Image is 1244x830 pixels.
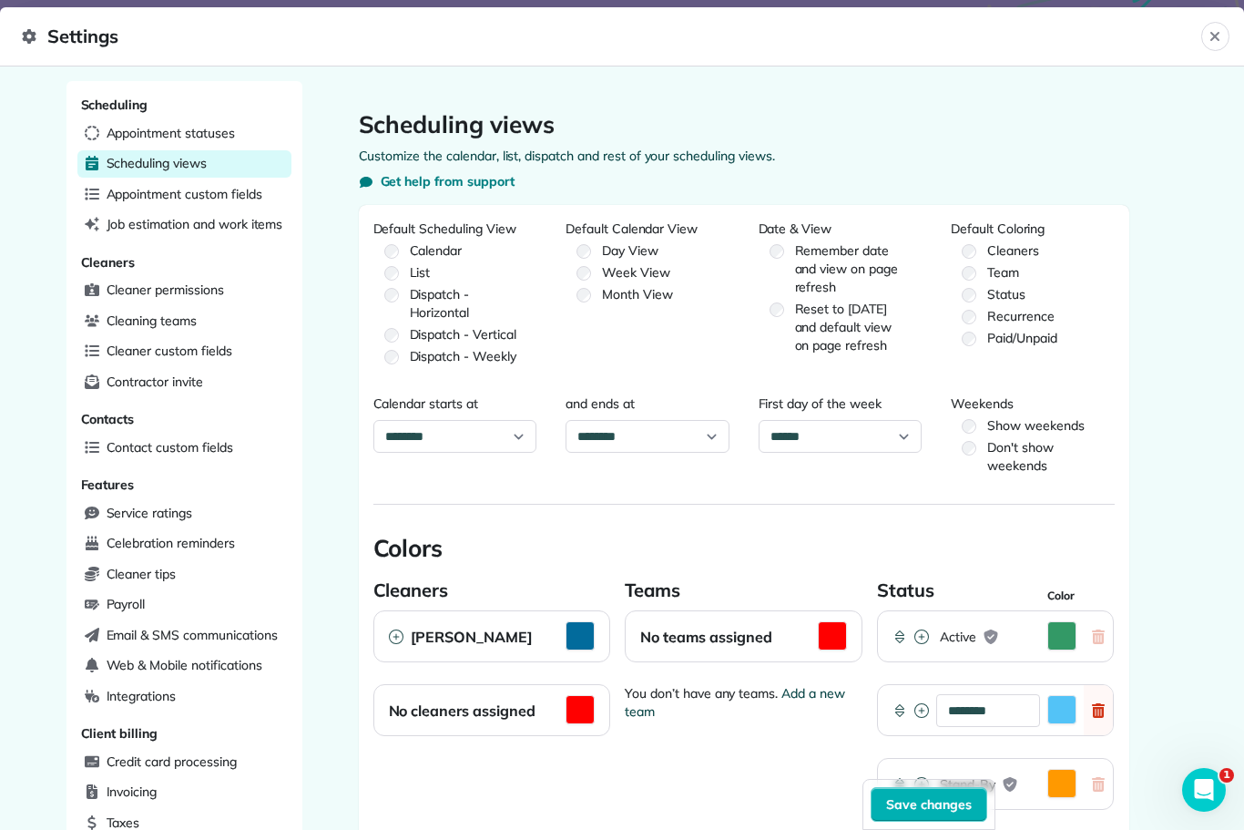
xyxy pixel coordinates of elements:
[81,254,136,271] span: Cleaners
[81,725,158,742] span: Client billing
[81,411,135,427] span: Contacts
[77,181,291,209] a: Appointment custom fields
[951,285,1115,303] label: Status
[107,504,192,522] span: Service ratings
[77,150,291,178] a: Scheduling views
[359,172,515,190] button: Get help from support
[107,656,262,674] span: Web & Mobile notifications
[1219,768,1234,783] span: 1
[77,369,291,396] a: Contractor invite
[77,435,291,462] a: Contact custom fields
[373,263,537,282] label: List
[77,211,291,239] a: Job estimation and work items
[877,610,1114,662] div: ActiveActivate Color Picker
[77,591,291,619] a: Payroll
[77,622,291,650] a: Email & SMS communications
[566,395,729,413] label: and ends at
[107,154,207,172] span: Scheduling views
[566,285,729,303] label: Month View
[759,220,923,238] legend: Date & View
[566,241,729,260] label: Day View
[625,578,680,603] h3: Teams
[107,215,283,233] span: Job estimation and work items
[107,626,278,644] span: Email & SMS communications
[107,595,146,613] span: Payroll
[81,97,148,113] span: Scheduling
[886,795,972,814] span: Save changes
[1047,769,1076,798] button: Activate Color Picker
[107,373,203,391] span: Contractor invite
[107,312,197,330] span: Cleaning teams
[951,416,1115,435] label: Show weekends
[22,22,1201,51] span: Settings
[373,285,537,322] label: Dispatch - Horizontal
[107,753,237,771] span: Credit card processing
[951,263,1115,282] label: Team
[373,395,537,413] label: Calendar starts at
[625,610,862,662] div: No teams assigned Color Card
[107,687,177,705] span: Integrations
[877,758,1114,810] div: Stand-ByActivate Color Picker
[359,147,1129,165] p: Customize the calendar, list, dispatch and rest of your scheduling views.
[77,561,291,589] a: Cleaner tips
[77,308,291,335] a: Cleaning teams
[625,684,862,721] span: You don’t have any teams.
[871,787,987,822] button: Save changes
[77,277,291,304] a: Cleaner permissions
[77,652,291,680] a: Web & Mobile notifications
[566,621,595,651] button: Activate Color Picker
[951,307,1115,325] label: Recurrence
[951,241,1115,260] label: Cleaners
[373,220,537,238] legend: Default Scheduling View
[1201,22,1229,51] button: Close
[107,281,224,299] span: Cleaner permissions
[759,395,923,413] label: First day of the week
[951,220,1115,238] legend: Default Coloring
[951,329,1115,347] label: Paid/Unpaid
[951,438,1115,475] label: Don't show weekends
[373,534,1115,563] h2: Colors
[107,342,232,360] span: Cleaner custom fields
[877,578,934,603] h3: Status
[107,124,235,142] span: Appointment statuses
[403,626,566,648] h2: [PERSON_NAME]
[373,325,537,343] label: Dispatch - Vertical
[77,338,291,365] a: Cleaner custom fields
[107,438,233,456] span: Contact custom fields
[381,172,515,190] span: Get help from support
[625,685,845,720] a: Add a new team
[759,300,923,354] label: Reset to [DATE] and default view on page refresh
[566,695,595,724] button: Activate Color Picker
[877,684,1114,736] div: Activate Color Picker
[1047,589,1075,603] span: Color
[1182,768,1226,812] iframe: Intercom live chat
[818,621,847,651] button: Activate Color Picker
[373,347,537,365] label: Dispatch - Weekly
[389,700,535,722] h2: No cleaners assigned
[640,626,771,648] h2: No teams assigned
[373,578,449,603] h3: Cleaners
[1047,621,1076,651] button: Activate Color Picker
[373,684,611,736] div: No cleaners assigned Color Card
[77,749,291,776] a: Credit card processing
[77,779,291,806] a: Invoicing
[81,476,135,493] span: Features
[77,530,291,558] a: Celebration reminders
[77,500,291,528] a: Service ratings
[77,120,291,148] a: Appointment statuses
[940,628,976,646] span: Active
[107,534,235,552] span: Celebration reminders
[77,683,291,711] a: Integrations
[759,241,923,296] label: Remember date and view on page refresh
[107,185,262,203] span: Appointment custom fields
[1047,695,1076,724] button: Activate Color Picker
[951,395,1115,413] legend: Weekends
[107,565,177,583] span: Cleaner tips
[566,263,729,282] label: Week View
[940,775,995,794] span: Stand-By
[373,241,537,260] label: Calendar
[566,220,729,238] legend: Default Calendar View
[359,110,1129,139] h1: Scheduling views
[107,783,158,801] span: Invoicing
